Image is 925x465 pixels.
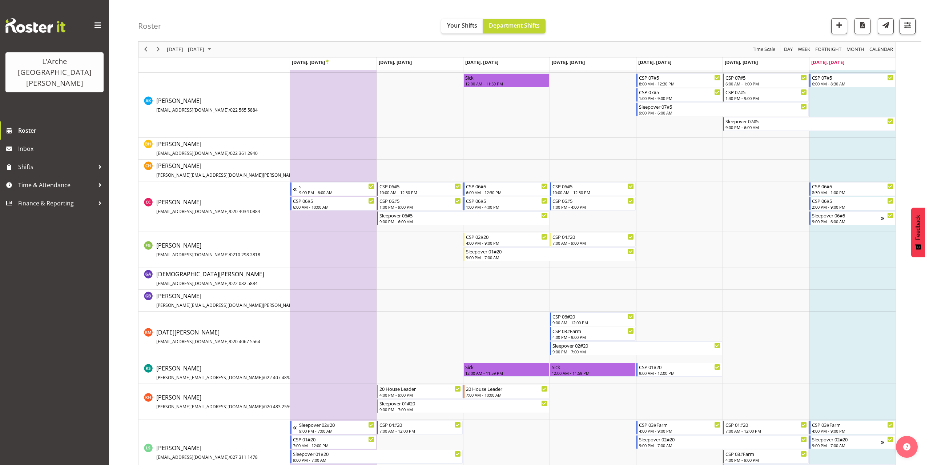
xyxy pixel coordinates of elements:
div: CSP 07#5 [725,88,807,96]
div: 20 House Leader [379,385,461,392]
div: CSP 06#5 [812,197,893,204]
div: Kathryn Hunt"s event - 20 House Leader Begin From Wednesday, September 24, 2025 at 7:00:00 AM GMT... [463,385,549,398]
span: / [263,404,264,410]
div: 4:00 PM - 9:00 PM [639,428,720,434]
div: Crissandra Cruz"s event - s Begin From Sunday, September 21, 2025 at 9:00:00 PM GMT+12:00 Ends At... [290,182,376,196]
div: CSP 07#5 [725,74,807,81]
td: Christopher Hill resource [138,160,290,181]
div: 10:00 AM - 12:30 PM [552,189,634,195]
button: September 2025 [166,45,214,54]
span: / [229,208,230,215]
button: Download a PDF of the roster according to the set date range. [854,18,870,34]
div: CSP 07#5 [639,74,720,81]
div: 1:00 PM - 4:00 PM [552,204,634,210]
div: CSP 06#5 [379,183,461,190]
button: Time Scale [752,45,777,54]
span: [PERSON_NAME] [156,393,292,410]
div: Sleepover 02#20 [812,436,881,443]
div: Crissandra Cruz"s event - Sleepover 06#5 Begin From Tuesday, September 23, 2025 at 9:00:00 PM GMT... [377,211,549,225]
td: Gay Andrade resource [138,268,290,290]
span: calendar [869,45,894,54]
button: Previous [141,45,151,54]
div: 7:00 AM - 10:00 AM [466,392,547,398]
div: Crissandra Cruz"s event - CSP 06#5 Begin From Thursday, September 25, 2025 at 10:00:00 AM GMT+12:... [550,182,636,196]
span: [DATE], [DATE] [552,59,585,65]
div: 9:00 PM - 7:00 AM [299,428,374,434]
div: Crissandra Cruz"s event - CSP 06#5 Begin From Wednesday, September 24, 2025 at 1:00:00 PM GMT+12:... [463,197,549,211]
div: Sleepover 01#20 [293,450,461,457]
div: 6:00 AM - 12:30 PM [466,189,547,195]
span: 020 4067 5564 [230,338,260,345]
span: [PERSON_NAME] [156,364,292,381]
div: CSP 03#Farm [812,421,893,428]
div: 4:00 PM - 9:00 PM [466,240,547,246]
span: [PERSON_NAME] [156,241,260,258]
div: CSP 06#5 [552,183,634,190]
div: CSP 01#20 [293,436,374,443]
div: CSP 01#20 [639,363,720,370]
div: CSP 06#5 [552,197,634,204]
span: 0210 298 2818 [230,252,260,258]
div: Sleepover 02#20 [299,421,374,428]
span: [DATE][PERSON_NAME] [156,328,260,345]
div: Aman Kaur"s event - CSP 07#5 Begin From Sunday, September 28, 2025 at 6:00:00 AM GMT+13:00 Ends A... [809,73,895,87]
a: [PERSON_NAME][PERSON_NAME][EMAIL_ADDRESS][DOMAIN_NAME][PERSON_NAME] [156,161,326,179]
span: 022 565 5884 [230,107,258,113]
span: 020 4034 0884 [230,208,260,215]
div: 6:00 AM - 1:00 PM [725,81,807,87]
div: Sleepover 02#20 [552,342,720,349]
span: / [229,150,230,156]
a: [PERSON_NAME][PERSON_NAME][EMAIL_ADDRESS][DOMAIN_NAME][PERSON_NAME] [156,292,326,309]
div: 9:00 PM - 6:00 AM [812,219,881,224]
div: 9:00 PM - 7:00 AM [379,406,547,412]
div: Leanne Smith"s event - Sleepover 01#20 Begin From Monday, September 22, 2025 at 9:00:00 PM GMT+12... [290,450,463,464]
div: Sick [552,363,634,370]
span: [PERSON_NAME] [156,162,326,179]
div: Crissandra Cruz"s event - CSP 06#5 Begin From Thursday, September 25, 2025 at 1:00:00 PM GMT+12:0... [550,197,636,211]
div: Sick [465,363,547,370]
div: Aman Kaur"s event - CSP 07#5 Begin From Friday, September 26, 2025 at 1:00:00 PM GMT+12:00 Ends A... [636,88,722,102]
td: Ben Hammond resource [138,138,290,160]
div: 9:00 PM - 7:00 AM [639,442,807,448]
div: CSP 06#5 [466,183,547,190]
div: Sick [465,74,547,81]
div: 9:00 AM - 12:00 PM [639,370,720,376]
span: [DATE], [DATE] [292,59,329,65]
span: 020 483 2559 [264,404,292,410]
div: 4:00 PM - 9:00 PM [552,334,634,340]
div: Kartik Mahajan"s event - Sleepover 02#20 Begin From Thursday, September 25, 2025 at 9:00:00 PM GM... [550,341,722,355]
div: CSP 01#20 [725,421,807,428]
span: Department Shifts [489,21,540,29]
div: previous period [140,42,152,57]
a: [DATE][PERSON_NAME][EMAIL_ADDRESS][DOMAIN_NAME]/020 4067 5564 [156,328,260,345]
div: Sleepover 07#5 [639,103,807,110]
span: / [229,338,230,345]
div: Aman Kaur"s event - Sleepover 07#5 Begin From Friday, September 26, 2025 at 9:00:00 PM GMT+12:00 ... [636,103,809,116]
span: Week [797,45,811,54]
td: Kartik Mahajan resource [138,312,290,362]
span: [EMAIL_ADDRESS][DOMAIN_NAME] [156,280,229,286]
div: 4:00 PM - 9:00 PM [725,457,807,463]
div: 9:00 PM - 6:00 AM [299,189,374,195]
div: CSP 06#5 [812,183,893,190]
div: Crissandra Cruz"s event - CSP 06#5 Begin From Monday, September 22, 2025 at 6:00:00 AM GMT+12:00 ... [290,197,376,211]
span: 022 407 4898 [264,374,292,381]
span: Day [783,45,793,54]
div: Crissandra Cruz"s event - CSP 06#5 Begin From Tuesday, September 23, 2025 at 1:00:00 PM GMT+12:00... [377,197,463,211]
span: 022 032 5884 [230,280,258,286]
div: CSP 07#5 [812,74,893,81]
span: Month [846,45,865,54]
span: [DATE], [DATE] [465,59,498,65]
div: CSP 06#5 [379,197,461,204]
a: [PERSON_NAME][PERSON_NAME][EMAIL_ADDRESS][DOMAIN_NAME]/022 407 4898 [156,364,292,381]
td: Faustina Gaensicke resource [138,232,290,268]
a: [PERSON_NAME][EMAIL_ADDRESS][DOMAIN_NAME]/020 4034 0884 [156,198,260,215]
span: [DEMOGRAPHIC_DATA][PERSON_NAME] [156,270,264,287]
div: Sleepover 01#20 [379,400,547,407]
button: Fortnight [814,45,843,54]
span: / [229,280,230,286]
span: Time & Attendance [18,180,94,191]
td: Gillian Bradshaw resource [138,290,290,312]
span: [PERSON_NAME][EMAIL_ADDRESS][DOMAIN_NAME][PERSON_NAME] [156,172,297,178]
span: [PERSON_NAME][EMAIL_ADDRESS][DOMAIN_NAME] [156,404,263,410]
